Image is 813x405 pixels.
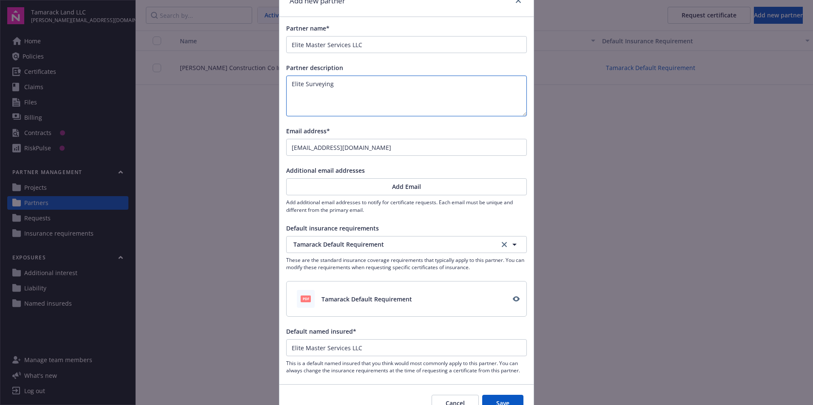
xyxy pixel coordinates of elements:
[286,360,527,374] span: This is a default named insured that you think would most commonly apply to this partner. You can...
[286,64,343,72] span: Partner description
[286,256,527,271] span: These are the standard insurance coverage requirements that typically apply to this partner. You ...
[293,240,488,249] span: Tamarack Default Requirement
[286,166,365,174] span: Additional email addresses
[286,24,330,32] span: Partner name*
[286,199,527,213] span: Add additional email addresses to notify for certificate requests. Each email must be unique and ...
[286,327,356,335] span: Default named insured*
[321,295,412,304] span: Tamarack Default Requirement
[286,224,379,232] span: Default insurance requirements
[301,295,311,302] span: pdf
[286,127,330,135] span: Email address*
[286,178,527,195] button: Add Email
[499,239,509,250] a: clear selection
[286,76,527,116] textarea: Elite Surveying
[286,236,527,253] button: Tamarack Default Requirementclear selection
[509,292,523,306] a: View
